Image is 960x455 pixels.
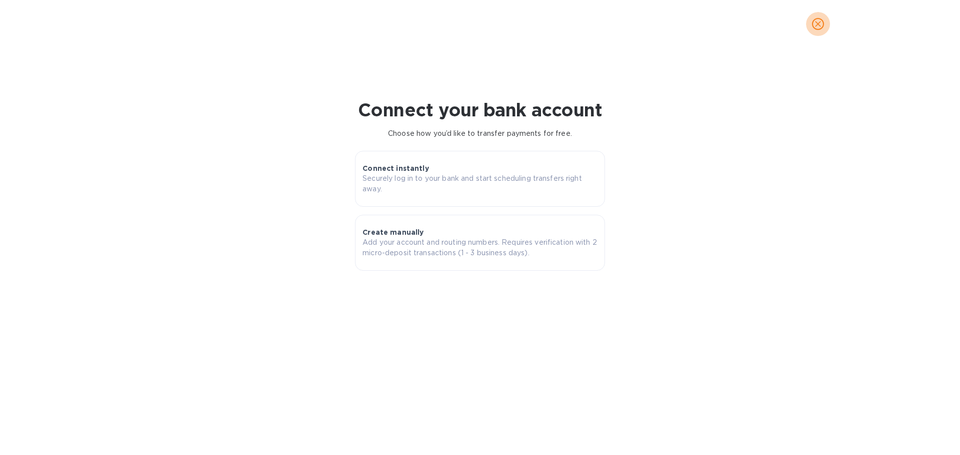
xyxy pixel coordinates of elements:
p: Create manually [362,227,423,237]
button: close [806,12,830,36]
button: Create manuallyAdd your account and routing numbers. Requires verification with 2 micro-deposit t... [355,215,605,271]
button: Connect instantlySecurely log in to your bank and start scheduling transfers right away. [355,151,605,207]
p: Choose how you’d like to transfer payments for free. [388,128,572,139]
h1: Connect your bank account [358,99,602,120]
p: Securely log in to your bank and start scheduling transfers right away. [362,173,597,194]
p: Connect instantly [362,163,429,173]
p: Add your account and routing numbers. Requires verification with 2 micro-deposit transactions (1 ... [362,237,597,258]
